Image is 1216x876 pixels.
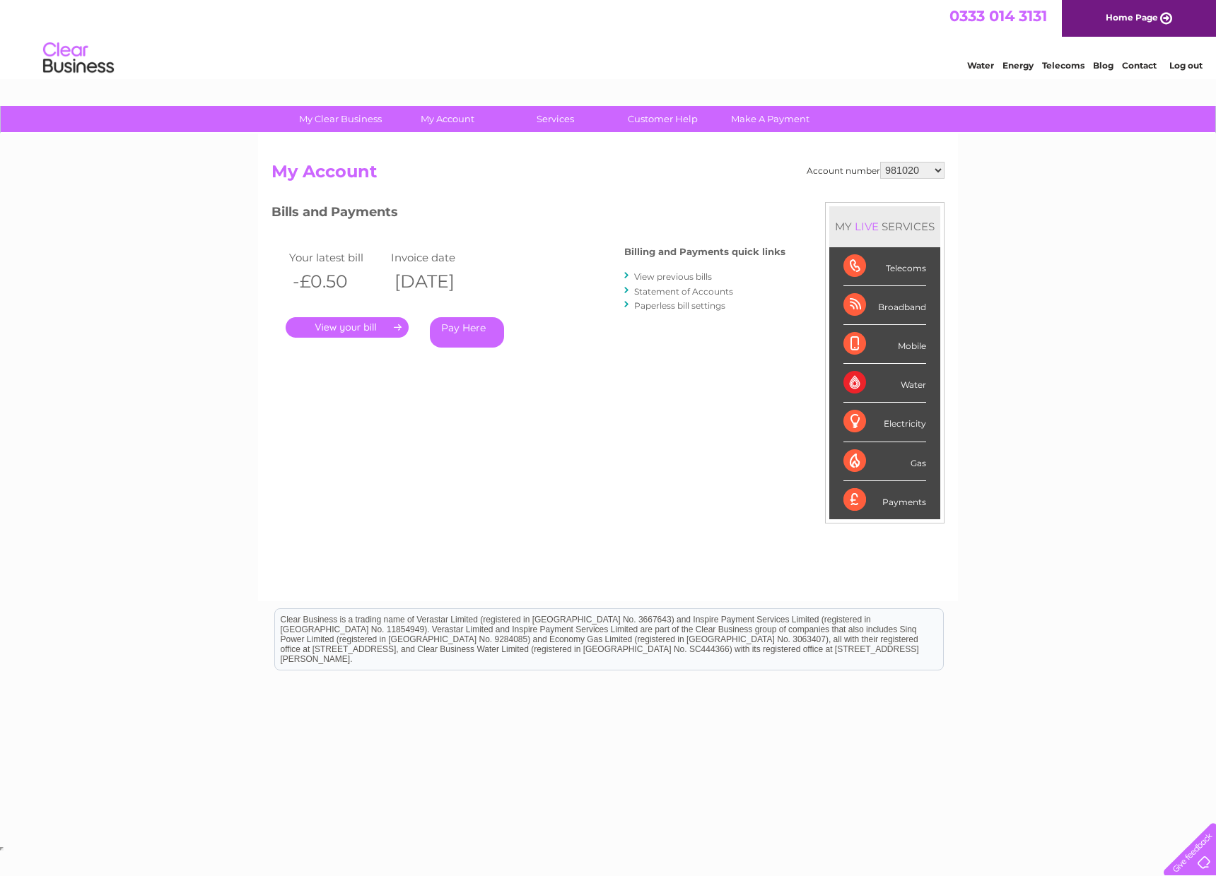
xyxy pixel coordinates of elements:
[843,247,926,286] div: Telecoms
[497,106,614,132] a: Services
[843,325,926,364] div: Mobile
[852,220,882,233] div: LIVE
[634,286,733,297] a: Statement of Accounts
[634,300,725,311] a: Paperless bill settings
[843,442,926,481] div: Gas
[1002,60,1034,71] a: Energy
[286,267,387,296] th: -£0.50
[634,271,712,282] a: View previous bills
[807,162,945,179] div: Account number
[286,248,387,267] td: Your latest bill
[282,106,399,132] a: My Clear Business
[829,206,940,247] div: MY SERVICES
[1169,60,1203,71] a: Log out
[624,247,785,257] h4: Billing and Payments quick links
[271,202,785,227] h3: Bills and Payments
[967,60,994,71] a: Water
[843,403,926,442] div: Electricity
[843,481,926,519] div: Payments
[1042,60,1085,71] a: Telecoms
[387,248,489,267] td: Invoice date
[843,364,926,403] div: Water
[1093,60,1113,71] a: Blog
[387,267,489,296] th: [DATE]
[949,7,1047,25] a: 0333 014 3131
[390,106,506,132] a: My Account
[712,106,829,132] a: Make A Payment
[1122,60,1157,71] a: Contact
[286,317,409,338] a: .
[843,286,926,325] div: Broadband
[275,8,943,69] div: Clear Business is a trading name of Verastar Limited (registered in [GEOGRAPHIC_DATA] No. 3667643...
[42,37,115,80] img: logo.png
[430,317,504,348] a: Pay Here
[271,162,945,189] h2: My Account
[604,106,721,132] a: Customer Help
